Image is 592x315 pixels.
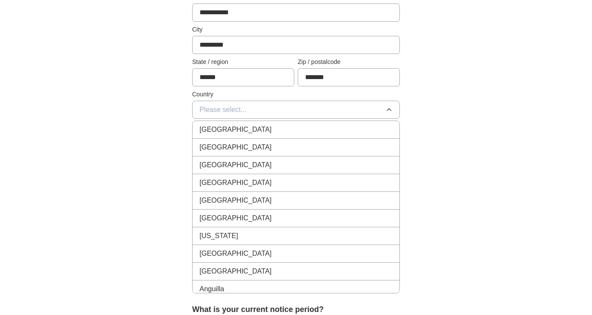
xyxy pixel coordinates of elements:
span: [GEOGRAPHIC_DATA] [199,213,272,223]
span: [GEOGRAPHIC_DATA] [199,248,272,259]
span: Please select... [199,105,247,115]
label: City [192,25,400,34]
span: [GEOGRAPHIC_DATA] [199,195,272,206]
span: [GEOGRAPHIC_DATA] [199,124,272,135]
span: [GEOGRAPHIC_DATA] [199,266,272,277]
label: Zip / postalcode [298,57,400,67]
span: [GEOGRAPHIC_DATA] [199,142,272,153]
span: [GEOGRAPHIC_DATA] [199,160,272,170]
span: Anguilla [199,284,224,294]
label: State / region [192,57,294,67]
span: [US_STATE] [199,231,238,241]
span: [GEOGRAPHIC_DATA] [199,178,272,188]
label: Country [192,90,400,99]
button: Please select... [192,101,400,119]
